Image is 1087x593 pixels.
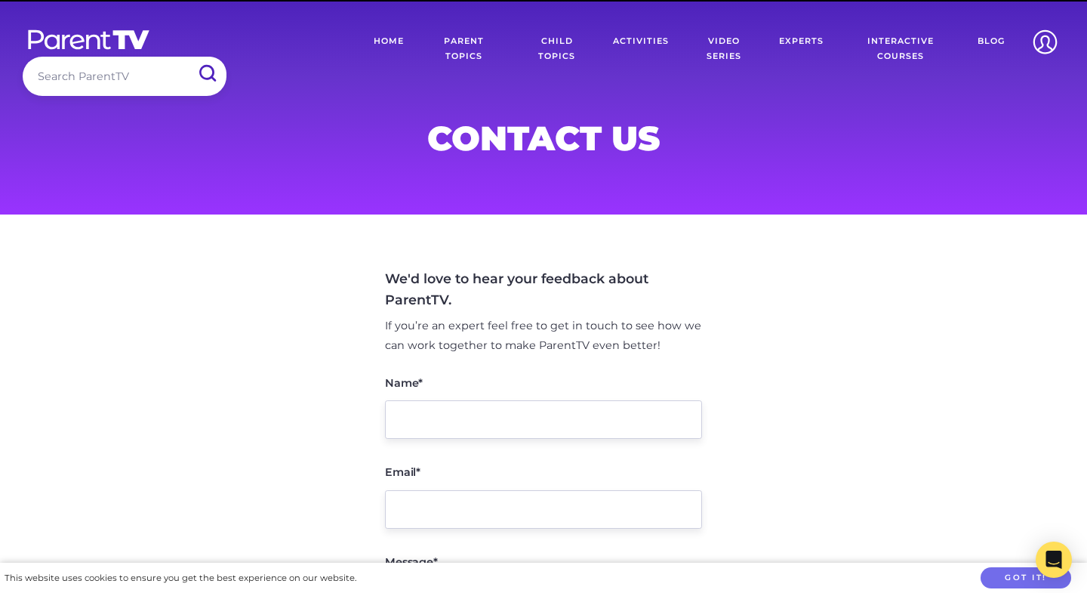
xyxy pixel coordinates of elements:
div: This website uses cookies to ensure you get the best experience on our website. [5,570,356,586]
h1: Contact Us [180,123,907,153]
h4: We'd love to hear your feedback about ParentTV. [385,268,702,310]
a: Child Topics [513,23,602,76]
a: Parent Topics [415,23,513,76]
p: If you’re an expert feel free to get in touch to see how we can work together to make ParentTV ev... [385,317,702,356]
a: Home [362,23,415,76]
a: Activities [602,23,680,76]
label: Name* [385,378,423,388]
input: Submit [187,57,226,91]
input: Search ParentTV [23,57,226,95]
label: Email* [385,467,420,477]
a: Interactive Courses [835,23,966,76]
a: Video Series [680,23,768,76]
div: Open Intercom Messenger [1036,542,1072,578]
img: parenttv-logo-white.4c85aaf.svg [26,29,151,51]
button: Got it! [981,567,1071,589]
img: Account [1026,23,1064,61]
a: Blog [966,23,1016,76]
label: Message* [385,557,438,567]
a: Experts [768,23,835,76]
